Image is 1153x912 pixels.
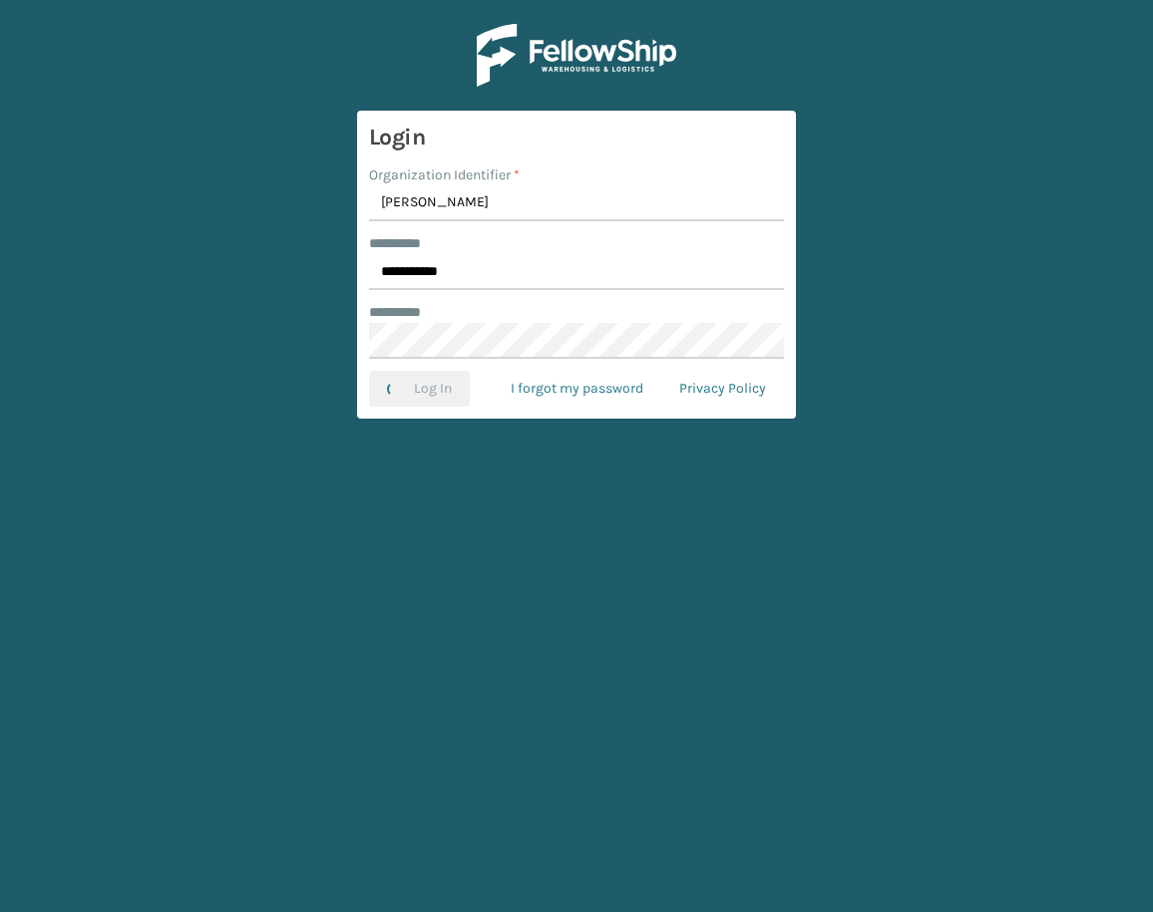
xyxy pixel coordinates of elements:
[477,24,676,87] img: Logo
[493,371,661,407] a: I forgot my password
[369,164,520,185] label: Organization Identifier
[369,123,784,152] h3: Login
[369,371,470,407] button: Log In
[661,371,784,407] a: Privacy Policy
